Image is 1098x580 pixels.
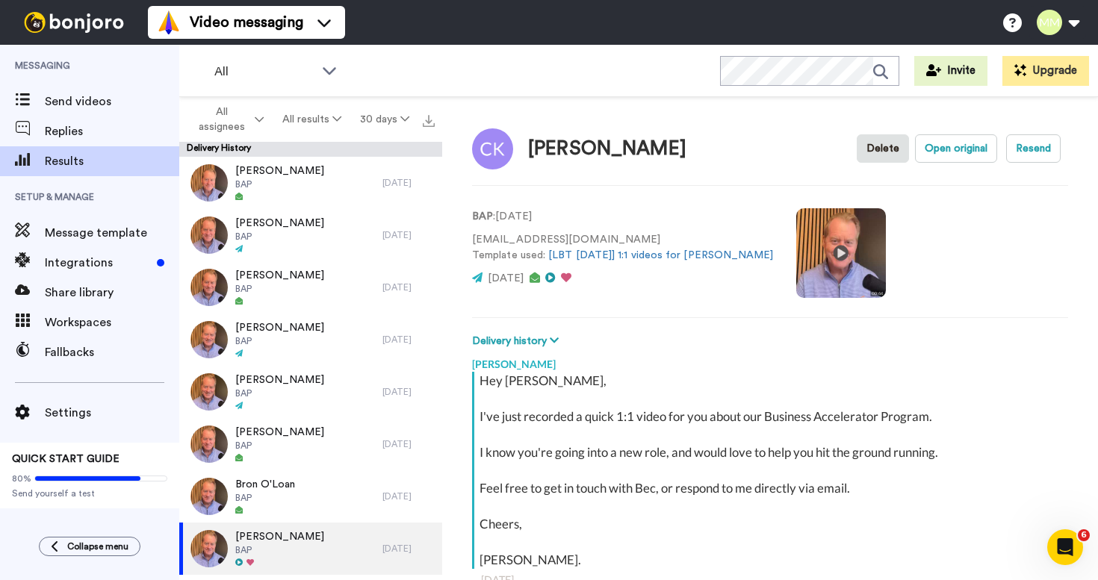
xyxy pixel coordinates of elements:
span: BAP [235,440,324,452]
span: BAP [235,178,324,190]
div: Delivery History [179,142,442,157]
a: [PERSON_NAME]BAP[DATE] [179,366,442,418]
div: [DATE] [382,490,435,502]
button: Delivery history [472,333,563,349]
span: [PERSON_NAME] [235,320,324,335]
span: Replies [45,122,179,140]
div: [DATE] [382,543,435,555]
span: 6 [1078,529,1090,541]
div: Hey [PERSON_NAME], I've just recorded a quick 1:1 video for you about our Business Accelerator Pr... [480,372,1064,569]
button: Invite [914,56,987,86]
div: [DATE] [382,386,435,398]
div: [DATE] [382,334,435,346]
span: Settings [45,404,179,422]
img: bb0f3d4e-8ffa-45df-bc7d-8f04b68115da-thumb.jpg [190,269,228,306]
span: BAP [235,387,324,399]
span: Bron O'Loan [235,477,295,492]
img: 436ce7f5-54fd-459a-9809-878da3eca7d8-thumb.jpg [190,321,228,358]
strong: BAP [472,211,493,222]
img: 8d888ec5-1568-4f52-9055-64692100f1a6-thumb.jpg [190,425,228,463]
span: [PERSON_NAME] [235,216,324,231]
img: vm-color.svg [157,10,181,34]
img: export.svg [423,115,435,127]
p: [EMAIL_ADDRESS][DOMAIN_NAME] Template used: [472,232,774,264]
a: [LBT [DATE]] 1:1 videos for [PERSON_NAME] [548,250,773,261]
span: [PERSON_NAME] [235,163,324,178]
a: Bron O'LoanBAP[DATE] [179,470,442,523]
span: [PERSON_NAME] [235,529,324,544]
span: QUICK START GUIDE [12,454,120,464]
span: Fallbacks [45,343,179,361]
a: [PERSON_NAME]BAP[DATE] [179,523,442,575]
span: Send videos [45,93,179,110]
span: All [214,63,314,81]
div: [PERSON_NAME] [472,349,1068,372]
button: Resend [1006,134,1061,163]
button: Delete [857,134,909,163]
img: 893ae91c-3848-48b6-8279-fd8ea590b3cd-thumb.jpg [190,164,228,202]
div: [DATE] [382,229,435,241]
span: 80% [12,473,31,484]
img: 2ac30b1f-5b1b-4065-b1a7-441bf86bb740-thumb.jpg [190,373,228,411]
span: [PERSON_NAME] [235,425,324,440]
span: Send yourself a test [12,487,167,499]
div: [PERSON_NAME] [528,138,686,160]
span: Workspaces [45,314,179,331]
div: [DATE] [382,177,435,189]
a: [PERSON_NAME]BAP[DATE] [179,261,442,314]
span: Share library [45,284,179,302]
button: Open original [915,134,997,163]
span: BAP [235,283,324,295]
a: [PERSON_NAME]BAP[DATE] [179,314,442,366]
button: All results [273,106,351,133]
a: [PERSON_NAME]BAP[DATE] [179,209,442,261]
button: All assignees [182,99,273,140]
img: Image of Chris Kennedy [472,128,513,169]
span: BAP [235,492,295,504]
span: Integrations [45,254,151,272]
span: BAP [235,544,324,556]
span: Message template [45,224,179,242]
span: [PERSON_NAME] [235,268,324,283]
button: 30 days [350,106,418,133]
iframe: Intercom live chat [1047,529,1083,565]
img: 774417e3-27aa-4421-8160-8d542b8b9639-thumb.jpg [190,216,228,254]
div: [DATE] [382,281,435,293]
span: Collapse menu [67,540,128,552]
span: [DATE] [488,273,524,284]
span: All assignees [191,105,252,134]
img: bj-logo-header-white.svg [18,12,130,33]
a: [PERSON_NAME]BAP[DATE] [179,418,442,470]
img: 217a7441-545d-468e-b71b-1da58551b628-thumb.jpg [190,530,228,567]
button: Upgrade [1002,56,1089,86]
span: BAP [235,231,324,243]
a: [PERSON_NAME]BAP[DATE] [179,157,442,209]
span: [PERSON_NAME] [235,372,324,387]
img: b41684af-6f49-40c0-b6d4-b1e8887a9712-thumb.jpg [190,478,228,515]
span: Video messaging [190,12,303,33]
button: Export all results that match these filters now. [418,108,439,131]
p: : [DATE] [472,209,774,225]
span: BAP [235,335,324,347]
button: Collapse menu [39,537,140,556]
span: Results [45,152,179,170]
div: [DATE] [382,438,435,450]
